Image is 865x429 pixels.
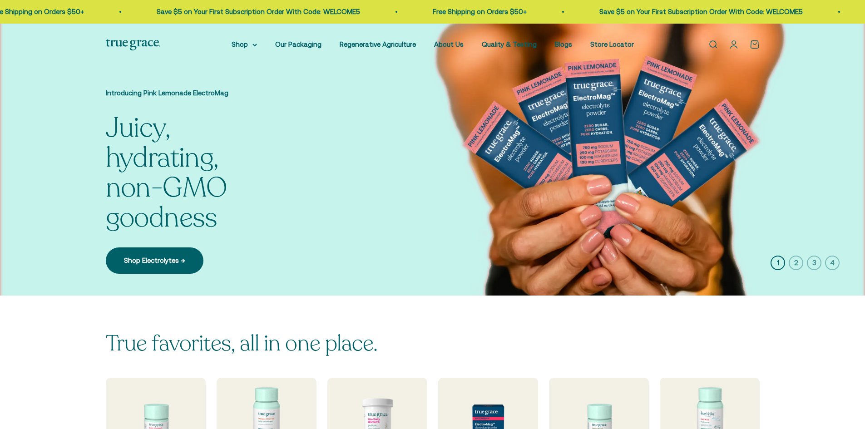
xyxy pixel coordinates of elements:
a: Shop Electrolytes → [106,247,203,274]
split-lines: Juicy, hydrating, non-GMO goodness [106,139,287,237]
split-lines: True favorites, all in one place. [106,329,378,358]
p: Save $5 on Your First Subscription Order With Code: WELCOME5 [583,6,787,17]
p: Save $5 on Your First Subscription Order With Code: WELCOME5 [141,6,344,17]
a: Regenerative Agriculture [340,40,416,48]
button: 3 [807,256,821,270]
a: Store Locator [590,40,634,48]
a: Blogs [555,40,572,48]
button: 4 [825,256,840,270]
a: Our Packaging [275,40,321,48]
p: Introducing Pink Lemonade ElectroMag [106,88,287,99]
a: About Us [434,40,464,48]
summary: Shop [232,39,257,50]
a: Free Shipping on Orders $50+ [417,8,511,15]
a: Quality & Testing [482,40,537,48]
button: 2 [789,256,803,270]
button: 1 [771,256,785,270]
